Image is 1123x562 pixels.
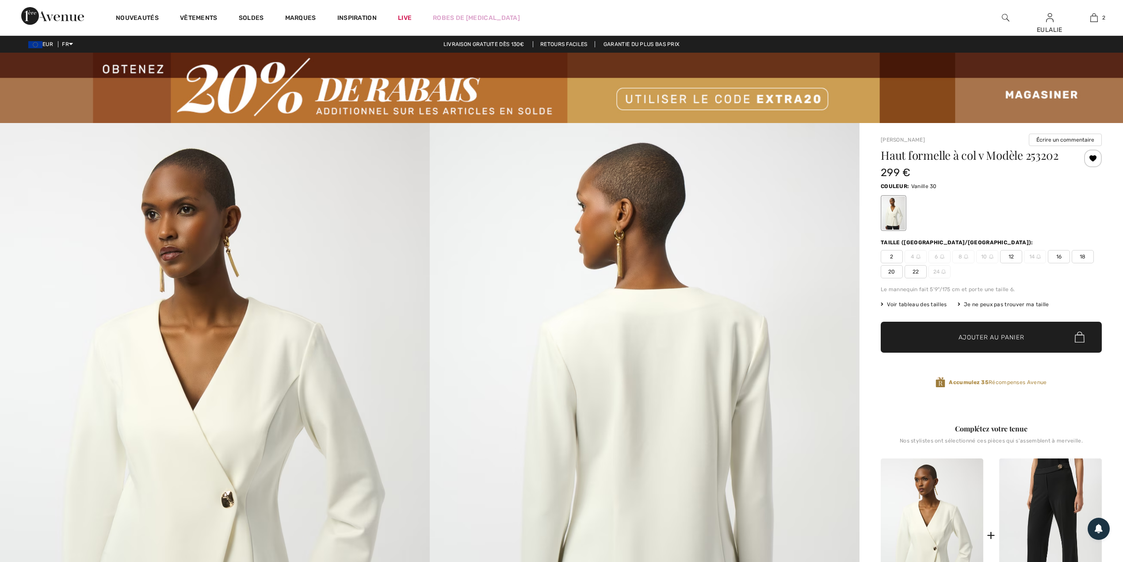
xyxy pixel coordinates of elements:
[958,300,1049,308] div: Je ne peux pas trouver ma taille
[976,250,998,263] span: 10
[881,438,1102,451] div: Nos stylistes ont sélectionné ces pièces qui s'assemblent à merveille.
[941,269,946,274] img: ring-m.svg
[905,250,927,263] span: 4
[928,265,951,278] span: 24
[987,525,995,545] div: +
[881,239,1035,246] div: Taille ([GEOGRAPHIC_DATA]/[GEOGRAPHIC_DATA]):
[949,379,989,385] strong: Accumulez 35
[881,166,911,179] span: 299 €
[916,254,921,259] img: ring-m.svg
[28,41,42,48] img: Euro
[905,265,927,278] span: 22
[239,14,264,23] a: Soldes
[940,254,944,259] img: ring-m.svg
[1046,12,1054,23] img: Mes infos
[936,377,945,389] img: Récompenses Avenue
[596,41,687,47] a: Garantie du plus bas prix
[881,285,1102,293] div: Le mannequin fait 5'9"/175 cm et porte une taille 6.
[436,41,531,47] a: Livraison gratuite dès 130€
[1002,12,1009,23] img: recherche
[1000,250,1022,263] span: 12
[881,150,1065,161] h1: Haut formelle à col v Modèle 253202
[1072,250,1094,263] span: 18
[21,7,84,25] img: 1ère Avenue
[881,183,909,189] span: Couleur:
[1024,250,1046,263] span: 14
[533,41,595,47] a: Retours faciles
[964,254,968,259] img: ring-m.svg
[28,41,57,47] span: EUR
[989,254,993,259] img: ring-m.svg
[952,250,974,263] span: 8
[1029,134,1102,146] button: Écrire un commentaire
[881,300,947,308] span: Voir tableau des tailles
[116,14,159,23] a: Nouveautés
[1048,250,1070,263] span: 16
[881,250,903,263] span: 2
[1102,14,1105,22] span: 2
[959,332,1024,342] span: Ajouter au panier
[337,14,377,23] span: Inspiration
[285,14,316,23] a: Marques
[1046,13,1054,22] a: Se connecter
[928,250,951,263] span: 6
[398,13,412,23] a: Live
[1090,12,1098,23] img: Mon panier
[881,423,1102,434] div: Complétez votre tenue
[949,378,1047,386] span: Récompenses Avenue
[881,265,903,278] span: 20
[1072,12,1115,23] a: 2
[1028,25,1071,35] div: EULALIE
[882,196,905,230] div: Vanille 30
[1036,254,1041,259] img: ring-m.svg
[911,183,937,189] span: Vanille 30
[433,13,520,23] a: Robes de [MEDICAL_DATA]
[180,14,218,23] a: Vêtements
[62,41,73,47] span: FR
[1075,331,1085,343] img: Bag.svg
[881,322,1102,353] button: Ajouter au panier
[881,137,925,143] a: [PERSON_NAME]
[1067,496,1114,518] iframe: Ouvre un widget dans lequel vous pouvez chatter avec l’un de nos agents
